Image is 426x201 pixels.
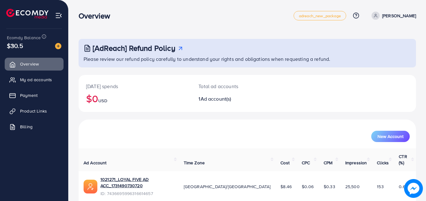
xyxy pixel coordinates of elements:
[345,183,360,190] span: 25,500
[399,153,407,166] span: CTR (%)
[184,160,205,166] span: Time Zone
[302,183,314,190] span: $0.06
[280,160,290,166] span: Cost
[5,73,64,86] a: My ad accounts
[84,180,97,193] img: ic-ads-acc.e4c84228.svg
[377,183,383,190] span: 153
[6,9,49,19] img: logo
[404,179,423,198] img: image
[399,183,405,190] span: 0.6
[198,82,268,90] p: Total ad accounts
[299,14,341,18] span: adreach_new_package
[5,89,64,102] a: Payment
[371,131,410,142] button: New Account
[201,95,231,102] span: Ad account(s)
[5,120,64,133] a: Billing
[20,108,47,114] span: Product Links
[324,160,332,166] span: CPM
[369,12,416,20] a: [PERSON_NAME]
[324,183,335,190] span: $0.33
[377,160,389,166] span: Clicks
[345,160,367,166] span: Impression
[20,92,38,98] span: Payment
[93,44,175,53] h3: [AdReach] Refund Policy
[7,34,41,41] span: Ecomdy Balance
[20,61,39,67] span: Overview
[198,96,268,102] h2: 1
[84,55,412,63] p: Please review our refund policy carefully to understand your rights and obligations when requesti...
[98,98,107,104] span: USD
[7,41,23,50] span: $30.5
[382,12,416,19] p: [PERSON_NAME]
[20,124,33,130] span: Billing
[55,12,62,19] img: menu
[20,77,52,83] span: My ad accounts
[86,93,183,104] h2: $0
[184,183,271,190] span: [GEOGRAPHIC_DATA]/[GEOGRAPHIC_DATA]
[294,11,346,20] a: adreach_new_package
[5,58,64,70] a: Overview
[100,176,174,189] a: 1021271_LOYAL FIVE AD ACC_1731490730720
[84,160,107,166] span: Ad Account
[377,134,403,139] span: New Account
[55,43,61,49] img: image
[86,82,183,90] p: [DATE] spends
[280,183,292,190] span: $8.46
[5,105,64,117] a: Product Links
[302,160,310,166] span: CPC
[79,11,115,20] h3: Overview
[100,190,174,197] span: ID: 7436695996316614657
